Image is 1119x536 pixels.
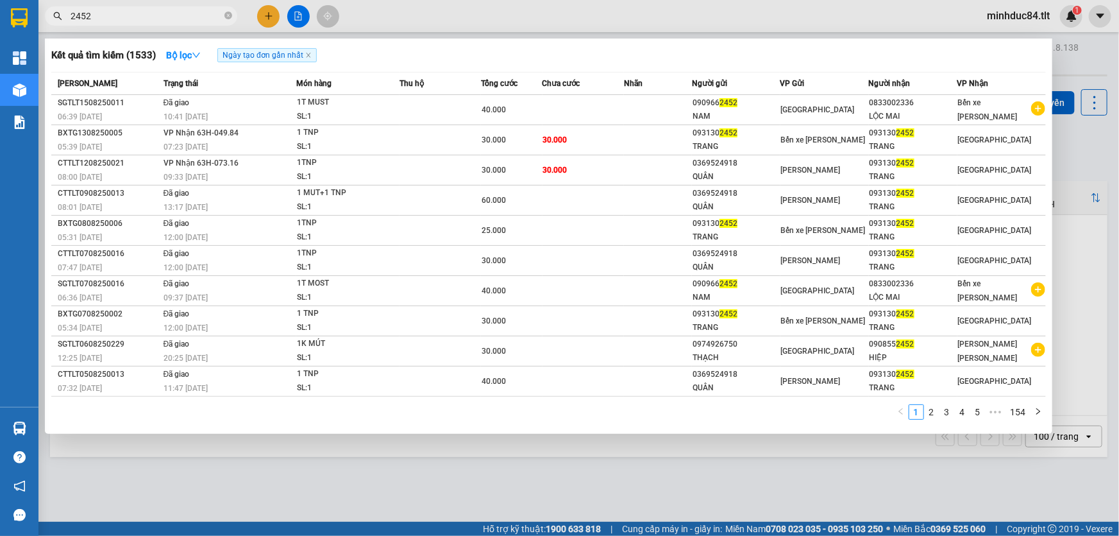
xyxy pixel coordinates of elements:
[693,217,780,230] div: 093130
[13,422,26,435] img: warehouse-icon
[719,98,737,107] span: 2452
[58,157,160,170] div: CTTLT1208250021
[297,96,393,110] div: 1T MUST
[164,309,190,318] span: Đã giao
[870,140,957,153] div: TRANG
[296,79,332,88] span: Món hàng
[1031,343,1045,357] span: plus-circle
[909,405,923,419] a: 1
[297,277,393,291] div: 1T MOST
[897,408,905,415] span: left
[58,324,102,333] span: 05:34 [DATE]
[1031,101,1045,116] span: plus-circle
[958,279,1018,302] span: Bến xe [PERSON_NAME]
[893,404,909,420] li: Previous Page
[297,246,393,261] div: 1TNP
[164,293,208,302] span: 09:37 [DATE]
[781,226,866,235] span: Bến xe [PERSON_NAME]
[164,324,208,333] span: 12:00 [DATE]
[297,321,393,335] div: SL: 1
[482,196,506,205] span: 60.000
[781,377,841,386] span: [PERSON_NAME]
[297,170,393,184] div: SL: 1
[13,83,26,97] img: warehouse-icon
[297,140,393,154] div: SL: 1
[693,126,780,140] div: 093130
[958,135,1032,144] span: [GEOGRAPHIC_DATA]
[693,200,780,214] div: QUÂN
[1007,405,1030,419] a: 154
[719,128,737,137] span: 2452
[297,156,393,170] div: 1TNP
[482,347,506,356] span: 30.000
[870,187,957,200] div: 093130
[297,216,393,230] div: 1TNP
[58,307,160,321] div: BXTG0708250002
[164,189,190,198] span: Đã giao
[543,79,580,88] span: Chưa cước
[297,186,393,200] div: 1 MUT+1 TNP
[11,8,28,28] img: logo-vxr
[693,351,780,365] div: THẠCH
[693,368,780,381] div: 0369524918
[482,377,506,386] span: 40.000
[164,370,190,379] span: Đã giao
[1031,282,1045,297] span: plus-circle
[924,404,939,420] li: 2
[693,277,780,291] div: 090966
[297,367,393,381] div: 1 TNP
[164,79,198,88] span: Trạng thái
[870,217,957,230] div: 093130
[780,79,805,88] span: VP Gửi
[305,52,312,58] span: close
[297,126,393,140] div: 1 TNP
[909,404,924,420] li: 1
[693,307,780,321] div: 093130
[781,135,866,144] span: Bến xe [PERSON_NAME]
[896,189,914,198] span: 2452
[58,233,102,242] span: 05:31 [DATE]
[958,226,1032,235] span: [GEOGRAPHIC_DATA]
[781,256,841,265] span: [PERSON_NAME]
[870,338,957,351] div: 090855
[693,321,780,334] div: TRANG
[482,286,506,295] span: 40.000
[156,45,211,65] button: Bộ lọcdown
[971,405,985,419] a: 5
[870,291,957,304] div: LỘC MAI
[693,291,780,304] div: NAM
[297,110,393,124] div: SL: 1
[970,404,986,420] li: 5
[164,128,239,137] span: VP Nhận 63H-049.84
[925,405,939,419] a: 2
[870,247,957,261] div: 093130
[893,404,909,420] button: left
[958,98,1018,121] span: Bến xe [PERSON_NAME]
[986,404,1006,420] li: Next 5 Pages
[217,48,317,62] span: Ngày tạo đơn gần nhất
[870,126,957,140] div: 093130
[958,316,1032,325] span: [GEOGRAPHIC_DATA]
[58,79,117,88] span: [PERSON_NAME]
[958,377,1032,386] span: [GEOGRAPHIC_DATA]
[164,354,208,363] span: 20:25 [DATE]
[870,381,957,395] div: TRANG
[693,261,780,274] div: QUÂN
[693,230,780,244] div: TRANG
[693,381,780,395] div: QUÂN
[58,217,160,230] div: BXTG0808250006
[13,116,26,129] img: solution-icon
[164,112,208,121] span: 10:41 [DATE]
[13,51,26,65] img: dashboard-icon
[13,509,26,521] span: message
[166,50,201,60] strong: Bộ lọc
[58,96,160,110] div: SGTLT1508250011
[224,12,232,19] span: close-circle
[870,157,957,170] div: 093130
[297,307,393,321] div: 1 TNP
[870,277,957,291] div: 0833002336
[955,404,970,420] li: 4
[164,173,208,182] span: 09:33 [DATE]
[896,219,914,228] span: 2452
[719,279,737,288] span: 2452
